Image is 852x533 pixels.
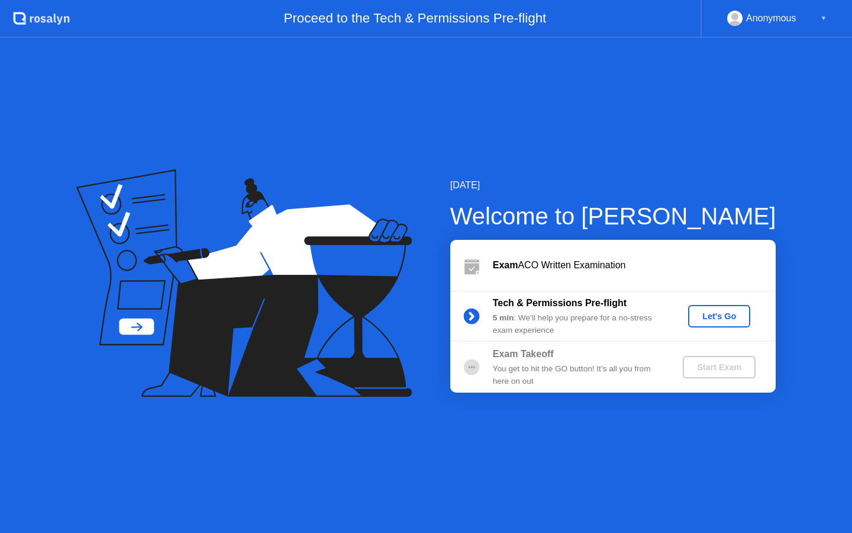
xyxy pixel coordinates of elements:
div: Start Exam [688,362,751,372]
div: Welcome to [PERSON_NAME] [450,198,776,234]
button: Start Exam [683,356,756,378]
b: Exam [493,260,518,270]
b: Exam Takeoff [493,349,554,359]
div: ACO Written Examination [493,258,776,272]
button: Let's Go [688,305,750,327]
div: [DATE] [450,178,776,192]
div: Anonymous [746,11,796,26]
div: ▼ [821,11,827,26]
div: Let's Go [693,312,745,321]
div: You get to hit the GO button! It’s all you from here on out [493,363,663,387]
b: Tech & Permissions Pre-flight [493,298,627,308]
b: 5 min [493,313,514,322]
div: : We’ll help you prepare for a no-stress exam experience [493,312,663,336]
